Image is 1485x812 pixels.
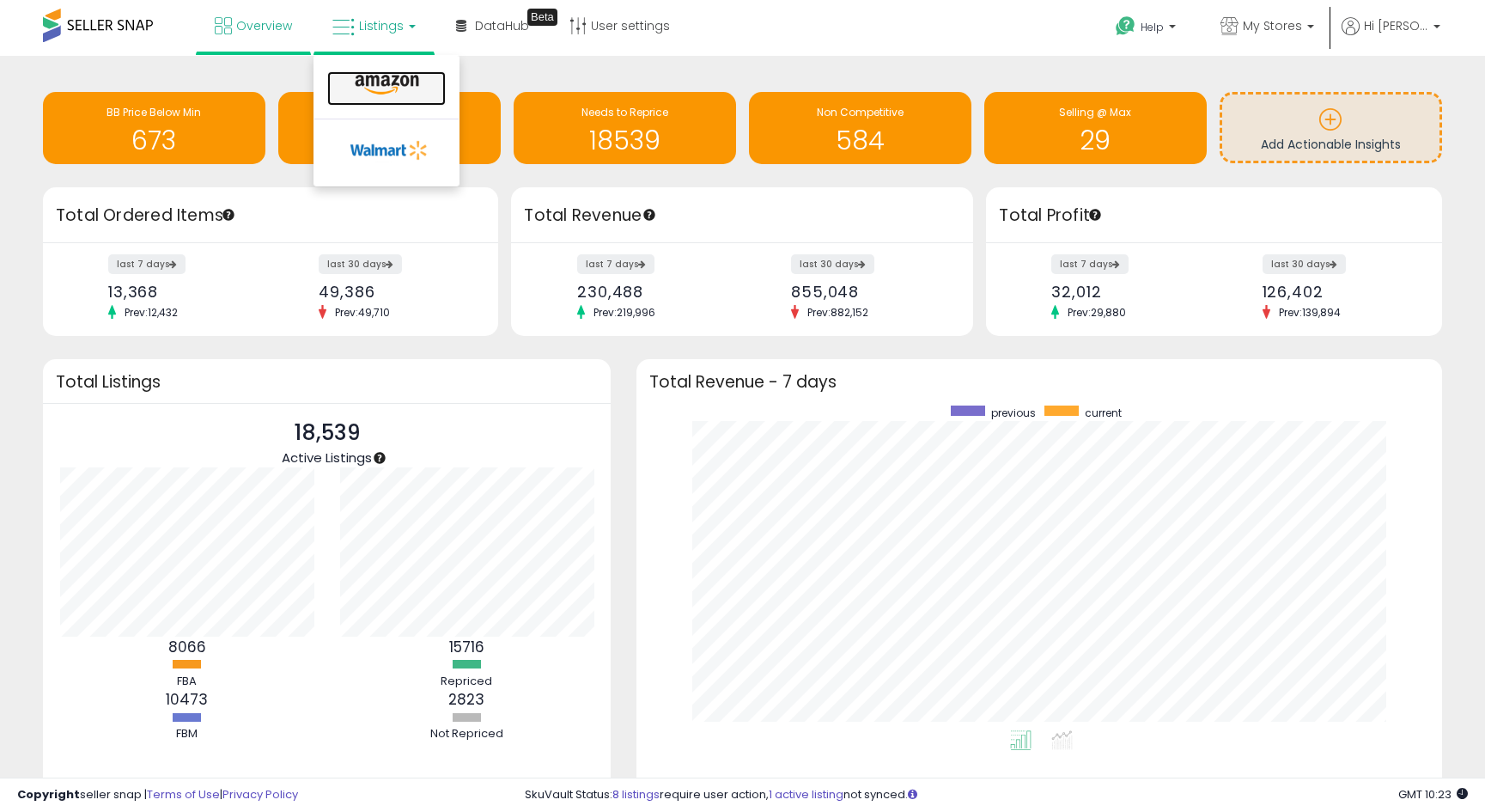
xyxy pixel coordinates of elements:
[525,787,1468,803] div: SkuVault Status: require user action, not synced.
[56,204,485,228] h3: Total Ordered Items
[449,637,484,657] b: 15716
[991,406,1036,420] span: previous
[999,204,1428,228] h3: Total Profit
[372,450,387,466] div: Tooltip anchor
[108,254,186,274] label: last 7 days
[791,254,874,274] label: last 30 days
[577,283,729,301] div: 230,488
[649,375,1429,388] h3: Total Revenue - 7 days
[1243,17,1302,34] span: My Stores
[415,726,518,742] div: Not Repriced
[166,689,208,710] b: 10473
[319,254,402,274] label: last 30 days
[1102,3,1193,56] a: Help
[136,726,239,742] div: FBM
[52,126,257,155] h1: 673
[984,92,1207,164] a: Selling @ Max 29
[136,674,239,690] div: FBA
[908,789,917,800] i: Click here to read more about un-synced listings.
[236,17,292,34] span: Overview
[108,283,258,301] div: 13,368
[1364,17,1428,34] span: Hi [PERSON_NAME]
[282,417,372,449] p: 18,539
[287,126,492,155] h1: 347
[222,786,298,803] a: Privacy Policy
[1059,105,1131,119] span: Selling @ Max
[1115,15,1136,37] i: Get Help
[1051,283,1201,301] div: 32,012
[56,375,598,388] h3: Total Listings
[221,207,236,223] div: Tooltip anchor
[326,305,399,320] span: Prev: 49,710
[319,283,468,301] div: 49,386
[524,204,960,228] h3: Total Revenue
[1263,254,1346,274] label: last 30 days
[147,786,220,803] a: Terms of Use
[1085,406,1122,420] span: current
[107,105,201,119] span: BB Price Below Min
[817,105,904,119] span: Non Competitive
[791,283,943,301] div: 855,048
[1087,207,1103,223] div: Tooltip anchor
[993,126,1198,155] h1: 29
[527,9,557,26] div: Tooltip anchor
[522,126,727,155] h1: 18539
[1263,283,1412,301] div: 126,402
[585,305,664,320] span: Prev: 219,996
[758,126,963,155] h1: 584
[1342,17,1440,56] a: Hi [PERSON_NAME]
[799,305,877,320] span: Prev: 882,152
[514,92,736,164] a: Needs to Reprice 18539
[17,787,298,803] div: seller snap | |
[1261,136,1401,153] span: Add Actionable Insights
[1270,305,1349,320] span: Prev: 139,894
[448,689,484,710] b: 2823
[278,92,501,164] a: Inventory Age 347
[1222,95,1439,161] a: Add Actionable Insights
[581,105,668,119] span: Needs to Reprice
[359,17,404,34] span: Listings
[1398,786,1468,803] span: 2025-08-13 10:23 GMT
[116,305,186,320] span: Prev: 12,432
[577,254,654,274] label: last 7 days
[43,92,265,164] a: BB Price Below Min 673
[475,17,529,34] span: DataHub
[282,449,372,467] span: Active Listings
[415,674,518,690] div: Repriced
[168,637,206,657] b: 8066
[1051,254,1129,274] label: last 7 days
[749,92,971,164] a: Non Competitive 584
[769,786,843,803] a: 1 active listing
[612,786,660,803] a: 8 listings
[1141,20,1164,34] span: Help
[17,786,80,803] strong: Copyright
[642,207,657,223] div: Tooltip anchor
[1059,305,1135,320] span: Prev: 29,880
